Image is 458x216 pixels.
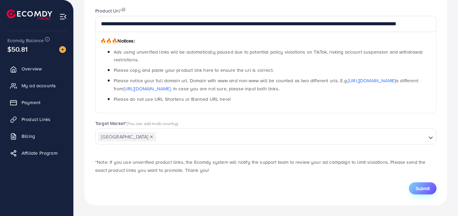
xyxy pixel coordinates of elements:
a: My ad accounts [5,79,68,92]
label: Target Market [95,120,178,127]
img: logo [7,9,52,20]
label: Product Url [95,7,126,14]
span: Affiliate Program [22,150,58,156]
img: image [59,46,66,53]
span: (You can add multi-country) [127,120,178,126]
span: Product Links [22,116,50,123]
span: Submit [416,185,430,192]
a: [URL][DOMAIN_NAME] [348,77,395,84]
span: My ad accounts [22,82,56,89]
iframe: Chat [429,186,453,211]
span: Payment [22,99,40,106]
p: *Note: If you use unverified product links, the Ecomdy system will notify the support team to rev... [95,158,436,174]
span: Ecomdy Balance [7,37,44,44]
span: Overview [22,65,42,72]
a: Affiliate Program [5,146,68,160]
div: Search for option [95,128,436,145]
input: Search for option [157,132,426,142]
span: Ads using unverified links will be automatically paused due to potential policy violations on Tik... [114,49,423,63]
a: Payment [5,96,68,109]
button: Deselect United Arab Emirates [150,135,153,138]
img: menu [59,13,67,21]
span: Please copy and paste your product link here to ensure the url is correct. [114,67,274,73]
span: Billing [22,133,35,140]
span: Notices: [100,37,135,44]
span: $50.81 [7,44,28,54]
a: [URL][DOMAIN_NAME] [124,85,171,92]
img: image [121,7,126,12]
a: Product Links [5,113,68,126]
span: 🔥🔥🔥 [100,37,117,44]
span: Please do not use URL Shortens or Banned URL here! [114,96,231,102]
a: Overview [5,62,68,75]
span: [GEOGRAPHIC_DATA] [98,132,156,142]
a: Billing [5,129,68,143]
span: Please notice your full domain url. Domain with www and non-www will be counted as two different ... [114,77,418,92]
button: Submit [409,182,436,194]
